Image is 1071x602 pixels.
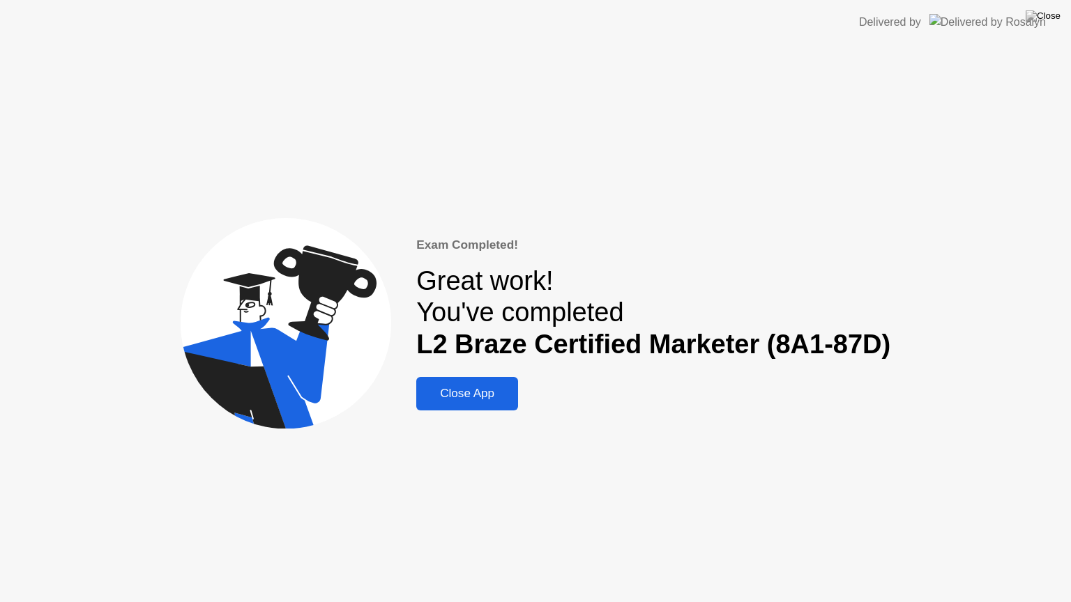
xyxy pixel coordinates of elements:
[416,236,890,254] div: Exam Completed!
[859,14,921,31] div: Delivered by
[1026,10,1061,22] img: Close
[416,377,518,410] button: Close App
[416,330,890,359] b: L2 Braze Certified Marketer (8A1-87D)
[416,265,890,361] div: Great work! You've completed
[929,14,1046,30] img: Delivered by Rosalyn
[420,387,514,401] div: Close App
